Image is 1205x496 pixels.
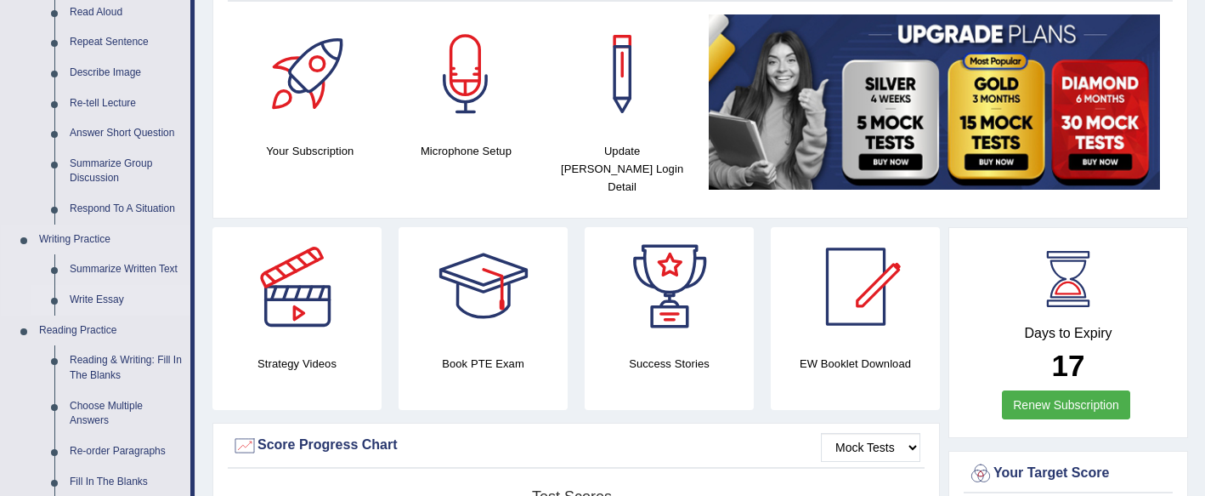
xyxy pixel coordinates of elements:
h4: Strategy Videos [212,355,382,373]
h4: Update [PERSON_NAME] Login Detail [552,142,692,196]
h4: Your Subscription [240,142,380,160]
div: Score Progress Chart [232,433,920,459]
a: Respond To A Situation [62,194,190,225]
a: Reading & Writing: Fill In The Blanks [62,345,190,391]
h4: EW Booklet Download [771,355,940,373]
a: Repeat Sentence [62,27,190,58]
b: 17 [1052,349,1085,382]
div: Your Target Score [968,461,1168,487]
h4: Book PTE Exam [399,355,568,373]
a: Summarize Written Text [62,254,190,285]
a: Answer Short Question [62,118,190,149]
a: Re-tell Lecture [62,88,190,119]
a: Reading Practice [31,316,190,346]
a: Summarize Group Discussion [62,149,190,194]
a: Write Essay [62,285,190,316]
h4: Success Stories [585,355,754,373]
h4: Microphone Setup [397,142,536,160]
img: small5.jpg [709,14,1160,189]
a: Re-order Paragraphs [62,436,190,467]
a: Renew Subscription [1002,391,1130,419]
a: Writing Practice [31,225,190,255]
h4: Days to Expiry [968,326,1168,341]
a: Describe Image [62,58,190,88]
a: Choose Multiple Answers [62,391,190,436]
